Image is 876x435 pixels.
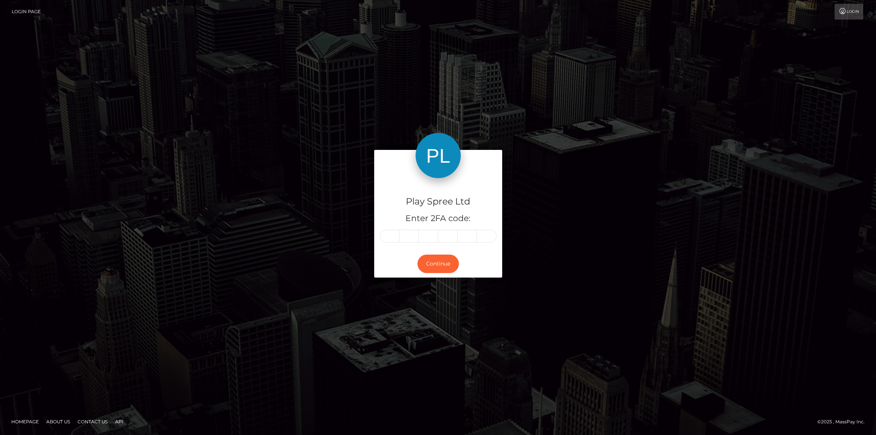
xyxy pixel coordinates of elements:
a: Contact Us [75,416,111,427]
a: Login Page [12,4,41,20]
a: API [112,416,126,427]
a: Login [835,4,863,20]
h4: Play Spree Ltd [380,195,497,208]
img: Play Spree Ltd [416,133,461,178]
div: © 2025 , MassPay Inc. [817,418,870,426]
a: About Us [43,416,73,427]
h5: Enter 2FA code: [380,213,497,224]
button: Continue [417,255,459,273]
a: Homepage [8,416,42,427]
